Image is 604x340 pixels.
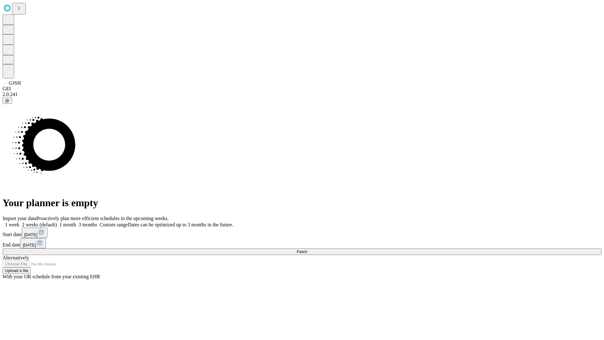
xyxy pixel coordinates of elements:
span: 3 months [79,222,97,227]
div: End date [3,238,601,248]
span: Proactively plan more efficient schedules in the upcoming weeks. [36,216,169,221]
span: 1 week [5,222,20,227]
button: @ [3,97,12,104]
span: Fetch [297,249,307,254]
span: GJSH [9,80,21,86]
span: [DATE] [23,243,36,247]
button: [DATE] [22,228,48,238]
div: 2.0.241 [3,92,601,97]
div: Start date [3,228,601,238]
span: @ [5,98,9,103]
button: [DATE] [20,238,46,248]
span: 1 month [59,222,76,227]
div: GEI [3,86,601,92]
span: Dates can be optimized up to 3 months in the future. [128,222,233,227]
span: Import your data [3,216,36,221]
span: Alternatively [3,255,29,260]
span: [DATE] [24,232,37,237]
span: 2 weeks (default) [22,222,57,227]
h1: Your planner is empty [3,197,601,209]
button: Upload a file [3,267,31,274]
button: Fetch [3,248,601,255]
span: With your OR schedule from your existing EHR [3,274,100,279]
span: Custom range [100,222,128,227]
